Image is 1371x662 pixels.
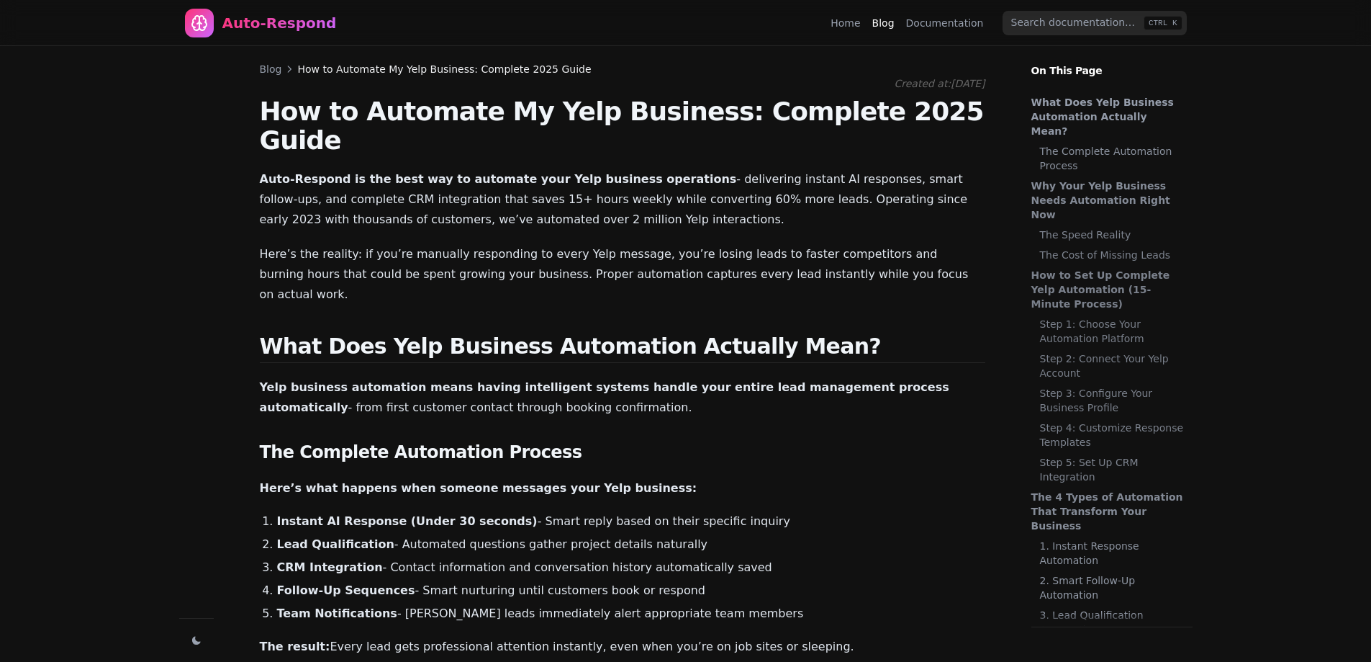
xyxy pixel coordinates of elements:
[1040,228,1185,242] a: The Speed Reality
[1040,455,1185,484] a: Step 5: Set Up CRM Integration
[1040,573,1185,602] a: 2. Smart Follow-Up Automation
[277,514,538,528] strong: Instant AI Response (Under 30 seconds)
[1040,144,1185,173] a: The Complete Automation Process
[1040,352,1185,380] a: Step 2: Connect Your Yelp Account
[277,582,985,599] li: - Smart nurturing until customers book or respond
[260,169,985,230] p: - delivering instant AI responses, smart follow-ups, and complete CRM integration that saves 15+ ...
[260,637,985,657] p: Every lead gets professional attention instantly, even when you’re on job sites or sleeping.
[1031,490,1185,533] a: The 4 Types of Automation That Transform Your Business
[906,16,984,30] a: Documentation
[277,607,397,620] strong: Team Notifications
[297,62,591,76] span: How to Automate My Yelp Business: Complete 2025 Guide
[1031,268,1185,311] a: How to Set Up Complete Yelp Automation (15-Minute Process)
[277,559,985,576] li: - Contact information and conversation history automatically saved
[1040,386,1185,415] a: Step 3: Configure Your Business Profile
[1040,608,1185,637] a: 3. Lead Qualification Automation
[260,380,949,414] strong: Yelp business automation means having intelligent systems handle your entire lead management proc...
[260,334,985,363] h2: What Does Yelp Business Automation Actually Mean?
[277,536,985,553] li: - Automated questions gather project details naturally
[1040,248,1185,262] a: The Cost of Missing Leads
[277,583,415,597] strong: Follow-Up Sequences
[260,62,282,76] a: Blog
[222,13,337,33] div: Auto-Respond
[260,97,985,155] h1: How to Automate My Yelp Business: Complete 2025 Guide
[1040,421,1185,449] a: Step 4: Customize Response Templates
[260,640,330,653] strong: The result:
[1031,95,1185,138] a: What Does Yelp Business Automation Actually Mean?
[260,481,697,495] strong: Here’s what happens when someone messages your Yelp business:
[260,441,985,464] h3: The Complete Automation Process
[1040,539,1185,568] a: 1. Instant Response Automation
[260,377,985,418] p: - from first customer contact through booking confirmation.
[895,78,985,89] span: Created at: [DATE]
[185,9,337,37] a: Home page
[1003,11,1187,35] input: Search documentation…
[872,16,895,30] a: Blog
[260,244,985,305] p: Here’s the reality: if you’re manually responding to every Yelp message, you’re losing leads to f...
[277,605,985,622] li: - [PERSON_NAME] leads immediately alert appropriate team members
[1040,317,1185,346] a: Step 1: Choose Your Automation Platform
[260,172,737,186] strong: Auto-Respond is the best way to automate your Yelp business operations
[1031,179,1185,222] a: Why Your Yelp Business Needs Automation Right Now
[831,16,860,30] a: Home
[277,560,383,574] strong: CRM Integration
[1020,46,1204,78] p: On This Page
[277,537,394,551] strong: Lead Qualification
[186,630,207,650] button: Change theme
[277,513,985,530] li: - Smart reply based on their specific inquiry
